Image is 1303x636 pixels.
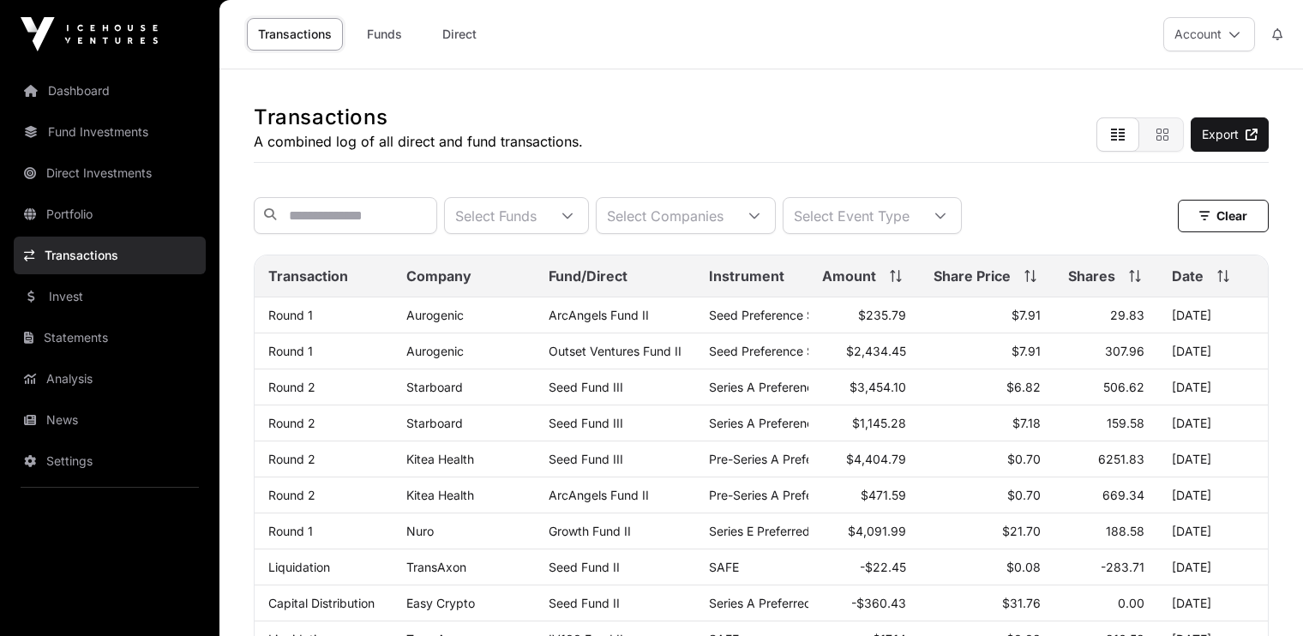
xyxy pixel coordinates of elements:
td: $2,434.45 [808,333,919,369]
span: 29.83 [1110,308,1144,322]
td: [DATE] [1158,585,1268,621]
td: [DATE] [1158,297,1268,333]
td: [DATE] [1158,549,1268,585]
a: Outset Ventures Fund II [549,344,682,358]
span: 506.62 [1103,380,1144,394]
span: 307.96 [1105,344,1144,358]
a: Seed Fund III [549,380,623,394]
a: Growth Fund II [549,524,631,538]
td: -$22.45 [808,549,919,585]
a: Statements [14,319,206,357]
a: Direct [425,18,494,51]
td: [DATE] [1158,333,1268,369]
span: $0.70 [1007,488,1041,502]
span: Seed Preference Shares [709,344,845,358]
a: ArcAngels Fund II [549,488,649,502]
span: Series A Preference Shares [709,380,862,394]
a: Dashboard [14,72,206,110]
a: Round 1 [268,308,313,322]
a: Seed Fund III [549,452,623,466]
p: A combined log of all direct and fund transactions. [254,131,583,152]
span: $21.70 [1002,524,1041,538]
span: Company [406,266,471,286]
span: 188.58 [1106,524,1144,538]
td: [DATE] [1158,369,1268,405]
span: $7.91 [1012,344,1041,358]
td: $3,454.10 [808,369,919,405]
a: Analysis [14,360,206,398]
td: $235.79 [808,297,919,333]
span: $7.91 [1012,308,1041,322]
span: Transaction [268,266,348,286]
a: Aurogenic [406,344,464,358]
span: $31.76 [1002,596,1041,610]
span: Fund/Direct [549,266,627,286]
a: Liquidation [268,560,330,574]
a: ArcAngels Fund II [549,308,649,322]
div: Select Funds [445,198,547,233]
a: Seed Fund III [549,416,623,430]
a: Transactions [14,237,206,274]
a: Nuro [406,524,434,538]
h1: Transactions [254,104,583,131]
td: $1,145.28 [808,405,919,441]
span: $6.82 [1006,380,1041,394]
div: Select Event Type [784,198,920,233]
a: Portfolio [14,195,206,233]
a: Starboard [406,416,463,430]
span: $0.08 [1006,560,1041,574]
iframe: Chat Widget [1217,554,1303,636]
a: Round 1 [268,344,313,358]
span: $0.70 [1007,452,1041,466]
a: Aurogenic [406,308,464,322]
span: Shares [1068,266,1115,286]
a: Settings [14,442,206,480]
a: Transactions [247,18,343,51]
span: -283.71 [1101,560,1144,574]
span: 159.58 [1107,416,1144,430]
a: Seed Fund II [549,560,620,574]
a: Direct Investments [14,154,206,192]
button: Clear [1178,200,1269,232]
a: Seed Fund II [549,596,620,610]
span: Share Price [934,266,1011,286]
span: Instrument [709,266,784,286]
a: News [14,401,206,439]
span: Pre-Series A Preference Shares [709,488,886,502]
span: Seed Preference Shares [709,308,845,322]
span: $7.18 [1012,416,1041,430]
a: Round 2 [268,452,315,466]
a: Kitea Health [406,452,474,466]
span: Date [1172,266,1204,286]
a: Starboard [406,380,463,394]
a: Capital Distribution [268,596,375,610]
img: Icehouse Ventures Logo [21,17,158,51]
td: [DATE] [1158,405,1268,441]
div: Select Companies [597,198,734,233]
a: TransAxon [406,560,466,574]
td: -$360.43 [808,585,919,621]
td: [DATE] [1158,477,1268,513]
span: 6251.83 [1098,452,1144,466]
span: Series A Preference Shares [709,416,862,430]
a: Round 2 [268,380,315,394]
a: Fund Investments [14,113,206,151]
span: Amount [822,266,876,286]
a: Kitea Health [406,488,474,502]
span: Series A Preferred Share [709,596,848,610]
span: 0.00 [1118,596,1144,610]
a: Funds [350,18,418,51]
a: Round 2 [268,416,315,430]
td: $4,404.79 [808,441,919,477]
a: Export [1191,117,1269,152]
a: Easy Crypto [406,596,475,610]
td: [DATE] [1158,441,1268,477]
a: Invest [14,278,206,315]
span: Series E Preferred Stock [709,524,846,538]
a: Round 1 [268,524,313,538]
span: SAFE [709,560,739,574]
span: 669.34 [1102,488,1144,502]
td: [DATE] [1158,513,1268,549]
span: Pre-Series A Preference Shares [709,452,886,466]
